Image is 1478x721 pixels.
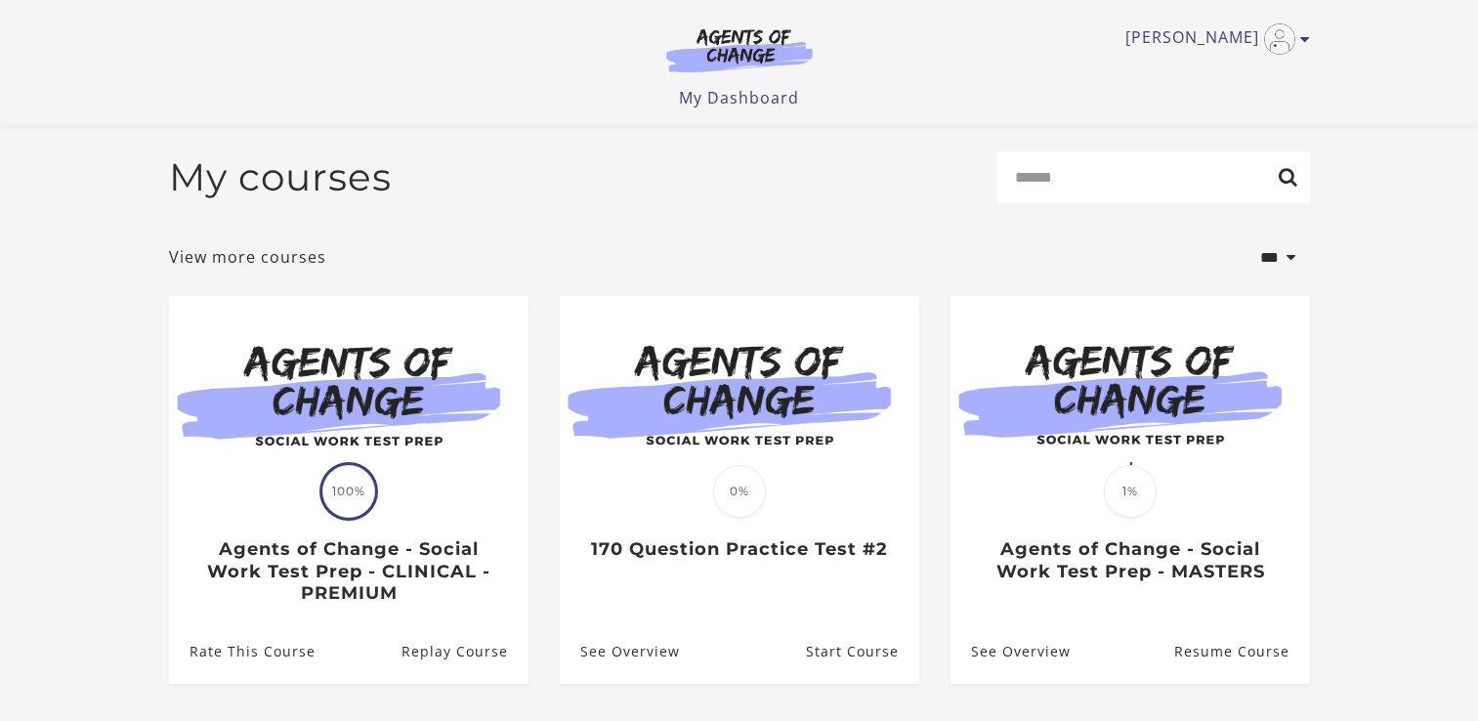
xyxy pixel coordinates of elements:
span: 0% [713,465,766,518]
a: Agents of Change - Social Work Test Prep - MASTERS: Resume Course [1173,619,1309,683]
span: 1% [1104,465,1157,518]
a: Agents of Change - Social Work Test Prep - CLINICAL - PREMIUM: Rate This Course [169,619,316,683]
h3: 170 Question Practice Test #2 [580,538,898,561]
a: 170 Question Practice Test #2: Resume Course [805,619,918,683]
a: My Dashboard [679,87,799,108]
img: Agents of Change Logo [646,27,833,72]
a: Agents of Change - Social Work Test Prep - MASTERS: See Overview [950,619,1071,683]
a: Toggle menu [1125,23,1300,55]
a: View more courses [169,245,326,269]
h2: My courses [169,154,392,200]
a: Agents of Change - Social Work Test Prep - CLINICAL - PREMIUM: Resume Course [401,619,528,683]
h3: Agents of Change - Social Work Test Prep - MASTERS [971,538,1288,582]
h3: Agents of Change - Social Work Test Prep - CLINICAL - PREMIUM [190,538,507,605]
a: 170 Question Practice Test #2: See Overview [560,619,680,683]
span: 100% [322,465,375,518]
